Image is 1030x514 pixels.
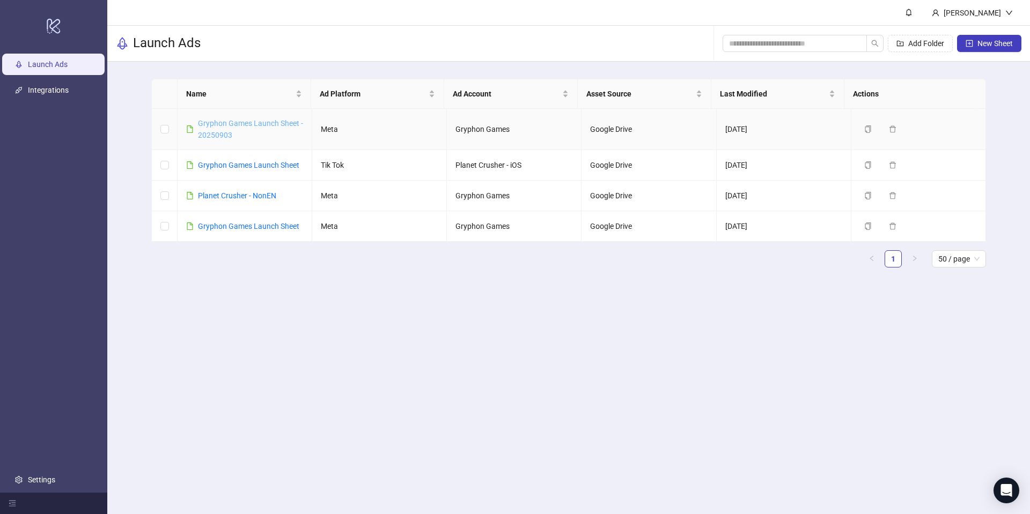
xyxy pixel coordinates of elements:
button: Add Folder [888,35,953,52]
span: copy [864,125,872,133]
th: Ad Platform [311,79,445,109]
span: Last Modified [720,88,827,100]
span: user [932,9,939,17]
li: Previous Page [863,250,880,267]
td: Meta [312,109,447,150]
span: delete [889,125,896,133]
a: 1 [885,251,901,267]
span: delete [889,222,896,230]
div: Page Size [932,250,986,267]
span: rocket [116,37,129,50]
a: Gryphon Games Launch Sheet [198,161,299,169]
li: Next Page [906,250,923,267]
span: file [186,222,194,230]
div: Open Intercom Messenger [994,478,1019,503]
span: file [186,161,194,169]
td: [DATE] [717,211,851,242]
td: [DATE] [717,109,851,150]
a: Launch Ads [28,60,68,69]
span: copy [864,222,872,230]
td: [DATE] [717,181,851,211]
td: [DATE] [717,150,851,181]
td: Tik Tok [312,150,447,181]
span: Add Folder [908,39,944,48]
a: Gryphon Games Launch Sheet [198,222,299,230]
span: delete [889,161,896,169]
td: Gryphon Games [447,211,582,242]
span: Ad Platform [320,88,427,100]
button: right [906,250,923,267]
span: bell [905,9,913,16]
td: Google Drive [582,211,716,242]
span: left [869,255,875,262]
th: Last Modified [711,79,845,109]
td: Meta [312,181,447,211]
span: menu-fold [9,500,16,507]
a: Integrations [28,86,69,94]
span: copy [864,192,872,199]
span: delete [889,192,896,199]
span: search [871,40,879,47]
td: Google Drive [582,109,716,150]
td: Gryphon Games [447,109,582,150]
th: Asset Source [578,79,711,109]
th: Name [178,79,311,109]
td: Planet Crusher - iOS [447,150,582,181]
a: Planet Crusher - NonEN [198,191,276,200]
span: Asset Source [586,88,694,100]
span: file [186,125,194,133]
button: New Sheet [957,35,1021,52]
div: [PERSON_NAME] [939,7,1005,19]
td: Google Drive [582,150,716,181]
span: folder-add [896,40,904,47]
span: file [186,192,194,199]
span: 50 / page [938,251,980,267]
span: down [1005,9,1013,17]
li: 1 [885,250,902,267]
a: Settings [28,475,55,484]
span: plus-square [966,40,973,47]
span: Name [186,88,293,100]
th: Ad Account [444,79,578,109]
span: right [911,255,918,262]
td: Gryphon Games [447,181,582,211]
td: Google Drive [582,181,716,211]
th: Actions [844,79,978,109]
span: Ad Account [453,88,560,100]
span: New Sheet [977,39,1013,48]
span: copy [864,161,872,169]
h3: Launch Ads [133,35,201,52]
a: Gryphon Games Launch Sheet - 20250903 [198,119,303,139]
button: left [863,250,880,267]
td: Meta [312,211,447,242]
